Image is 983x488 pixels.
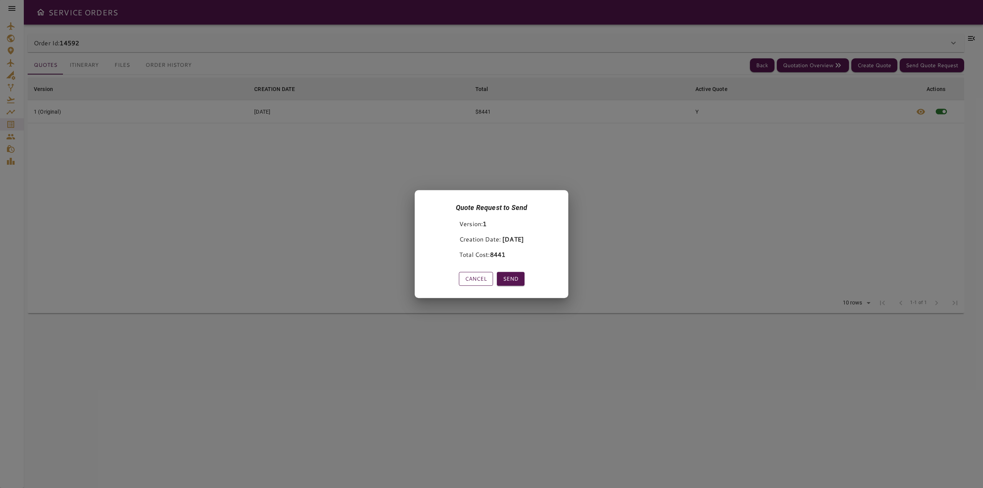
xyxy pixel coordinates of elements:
[459,235,524,244] p: Creation Date:
[459,250,524,259] p: Total Cost:
[459,272,493,286] button: Cancel
[459,219,524,228] p: Version:
[456,202,528,213] p: Quote Request to Send
[490,250,506,259] b: 8441
[502,235,524,243] b: [DATE]
[483,219,487,228] b: 1
[497,272,525,286] button: Send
